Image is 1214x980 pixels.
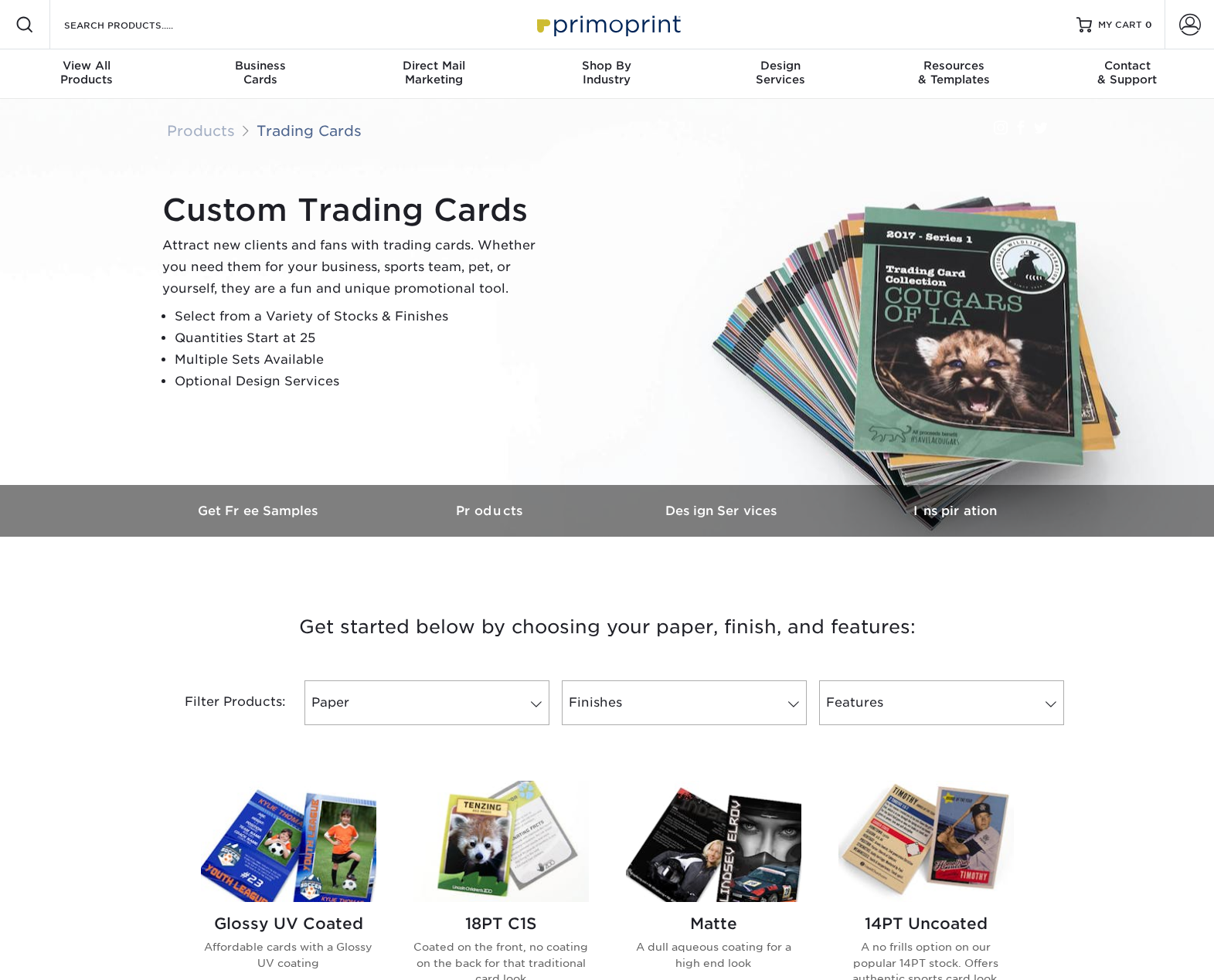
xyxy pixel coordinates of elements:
img: 18PT C1S Trading Cards [413,781,589,902]
input: SEARCH PRODUCTS..... [63,15,213,34]
a: DesignServices [694,49,867,99]
span: MY CART [1098,19,1142,32]
div: Industry [520,59,693,86]
p: Attract new clients and fans with trading cards. Whether you need them for your business, sports ... [162,235,549,300]
h2: 18PT C1S [413,914,589,933]
h2: Matte [626,914,801,933]
div: & Templates [867,59,1040,86]
span: 0 [1145,19,1152,30]
h3: Get Free Samples [144,504,376,518]
a: Resources& Templates [867,49,1040,99]
a: Shop ByIndustry [520,49,693,99]
span: Direct Mail [347,59,520,73]
h3: Products [376,504,607,518]
h3: Inspiration [839,504,1071,518]
div: Marketing [347,59,520,86]
a: Inspiration [839,485,1071,537]
h3: Get started below by choosing your paper, finish, and features: [155,592,1059,662]
h3: Design Services [607,504,839,518]
div: Services [694,59,867,86]
a: Trading Cards [257,122,362,139]
p: A dull aqueous coating for a high end look [626,939,801,971]
span: Shop By [520,59,693,73]
li: Quantities Start at 25 [175,327,549,349]
img: Primoprint [530,8,685,41]
div: Filter Products: [144,680,298,725]
a: Finishes [562,680,807,725]
span: Business [173,59,346,73]
span: Design [694,59,867,73]
li: Multiple Sets Available [175,349,549,371]
span: Contact [1041,59,1214,73]
img: 14PT Uncoated Trading Cards [838,781,1014,902]
a: Features [819,680,1064,725]
div: & Support [1041,59,1214,86]
a: Contact& Support [1041,49,1214,99]
a: Design Services [607,485,839,537]
p: Affordable cards with a Glossy UV coating [201,939,376,971]
a: Products [167,122,235,139]
a: Get Free Samples [144,485,376,537]
a: Direct MailMarketing [347,49,520,99]
img: Matte Trading Cards [626,781,801,902]
h1: Custom Trading Cards [162,192,549,229]
a: Products [376,485,607,537]
h2: 14PT Uncoated [838,914,1014,933]
li: Optional Design Services [175,371,549,392]
span: Resources [867,59,1040,73]
img: Glossy UV Coated Trading Cards [201,781,376,902]
div: Cards [173,59,346,86]
a: BusinessCards [173,49,346,99]
h2: Glossy UV Coated [201,914,376,933]
li: Select from a Variety of Stocks & Finishes [175,306,549,327]
a: Paper [304,680,549,725]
